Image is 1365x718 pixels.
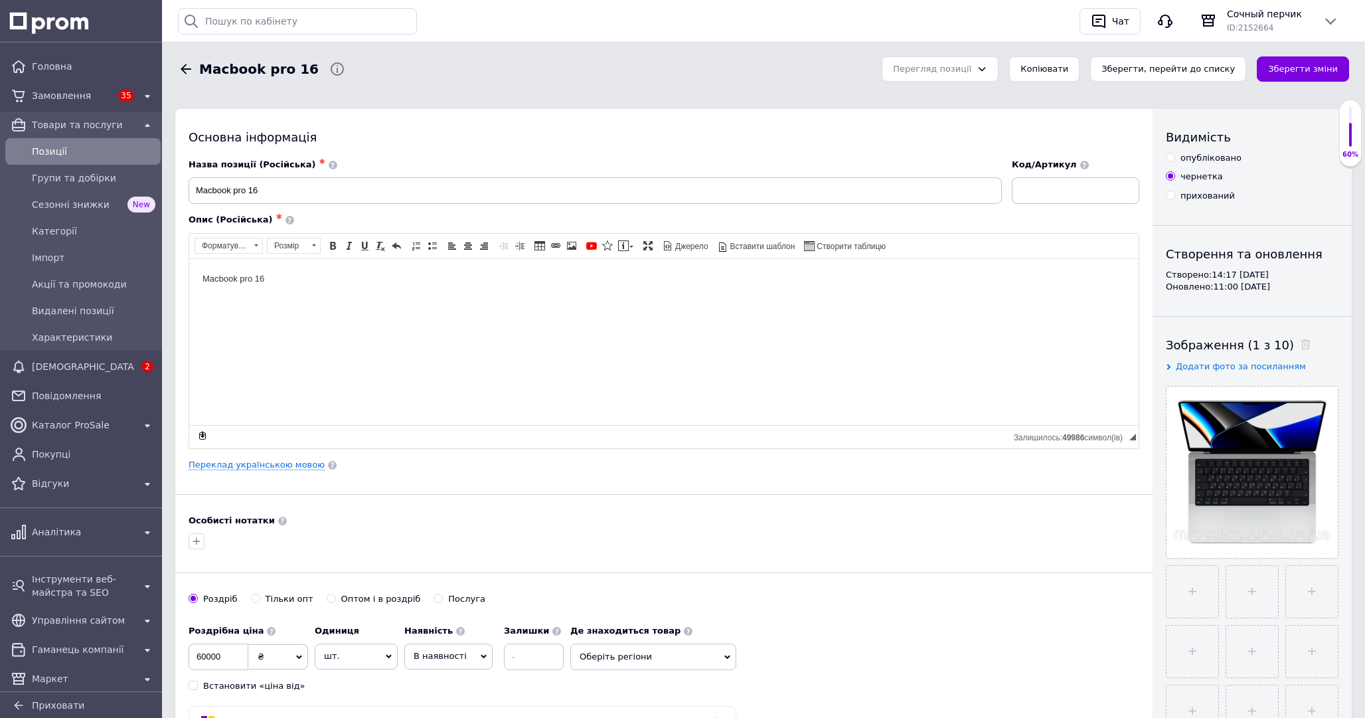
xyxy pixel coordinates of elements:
button: Копіювати [1009,56,1080,82]
span: Macbook pro 16 [199,60,319,79]
span: Групи та добірки [32,171,155,185]
div: Видимість [1166,129,1338,145]
span: Код/Артикул [1012,159,1077,169]
button: Зберегти, перейти до списку [1090,56,1246,82]
a: Таблиця [532,238,547,253]
button: Зберегти зміни [1257,56,1349,82]
span: 2 [141,361,153,373]
div: прихований [1180,190,1235,202]
div: Роздріб [203,593,238,605]
span: Вставити шаблон [728,241,795,252]
b: Роздрібна ціна [189,626,264,636]
span: Приховати [32,700,84,711]
span: Покупці [32,448,155,461]
span: Опис (Російська) [189,215,273,224]
span: Форматування [195,238,250,253]
span: ✱ [276,213,282,221]
a: Зробити резервну копію зараз [195,428,210,443]
div: Тільки опт [266,593,313,605]
a: Вставити іконку [600,238,615,253]
span: [DEMOGRAPHIC_DATA] [32,360,134,373]
span: Відгуки [32,477,134,490]
div: Чат [1109,11,1132,31]
div: 60% Якість заповнення [1339,100,1362,167]
span: шт. [315,644,398,669]
span: Видалені позиції [32,304,155,317]
span: Головна [32,60,155,73]
a: Повернути (⌘+Z) [389,238,404,253]
span: Повідомлення [32,389,155,403]
a: Вставити повідомлення [616,238,635,253]
span: Позиції [32,145,155,158]
a: Вставити шаблон [716,238,797,253]
span: Назва позиції (Російська) [189,159,316,169]
div: Послуга [448,593,485,605]
a: Зменшити відступ [497,238,511,253]
a: Вставити/Редагувати посилання (⌘+L) [548,238,563,253]
span: Категорії [32,224,155,238]
span: Гаманець компанії [32,643,134,656]
input: Пошук по кабінету [178,8,417,35]
a: Переклад українською мовою [189,460,325,470]
a: Додати відео з YouTube [584,238,599,253]
div: чернетка [1180,171,1223,183]
div: опубліковано [1180,152,1242,164]
span: Сочный перчик [1227,7,1312,21]
a: Жирний (⌘+B) [325,238,340,253]
button: Чат [1080,8,1141,35]
span: Управління сайтом [32,614,134,627]
div: Створення та оновлення [1166,246,1338,262]
b: Залишки [504,626,549,636]
span: New [127,197,155,213]
span: Розмір [268,238,307,253]
span: 35 [118,90,133,102]
a: По центру [461,238,475,253]
a: Видалити форматування [373,238,388,253]
a: Підкреслений (⌘+U) [357,238,372,253]
span: Акції та промокоди [32,278,155,291]
a: Створити таблицю [802,238,888,253]
input: Наприклад, H&M жіноча сукня зелена 38 розмір вечірня максі з блискітками [189,177,1002,204]
div: Оптом і в роздріб [341,593,421,605]
span: 49986 [1062,433,1084,442]
span: Джерело [673,241,708,252]
div: Кiлькiсть символiв [1014,430,1129,442]
input: 0 [189,644,248,670]
span: Потягніть для зміни розмірів [1129,434,1136,440]
span: ₴ [258,652,264,662]
b: Де знаходиться товар [570,626,681,636]
span: Сезонні знижки [32,198,122,211]
span: Аналітика [32,525,134,539]
a: Розмір [267,238,321,254]
a: Збільшити відступ [513,238,527,253]
span: Каталог ProSale [32,418,134,432]
span: Створити таблицю [815,241,886,252]
span: Оберіть регіони [570,644,736,670]
div: Основна інформація [189,129,1139,145]
span: В наявності [414,651,467,661]
span: ID: 2152664 [1227,23,1273,33]
b: Наявність [404,626,453,636]
iframe: Редактор, E8127BCB-0237-4691-B691-20A3F4330466 [189,259,1139,425]
a: Джерело [661,238,710,253]
div: 60% [1340,150,1361,159]
span: Додати фото за посиланням [1176,361,1306,371]
div: Оновлено: 11:00 [DATE] [1166,281,1338,293]
span: Маркет [32,672,134,685]
span: ✱ [319,157,325,166]
a: По лівому краю [445,238,459,253]
a: По правому краю [477,238,491,253]
input: - [504,644,564,670]
span: Товари та послуги [32,118,134,132]
span: Характеристики [32,331,155,344]
a: Курсив (⌘+I) [341,238,356,253]
div: Встановити «ціна від» [203,680,305,692]
span: Замовлення [32,89,113,102]
a: Вставити/видалити маркований список [425,238,440,253]
a: Форматування [195,238,263,254]
a: Вставити/видалити нумерований список [409,238,424,253]
a: Максимізувати [641,238,655,253]
span: Імпорт [32,251,155,264]
div: Перегляд позиції [893,62,971,76]
div: Зображення (1 з 10) [1166,337,1338,353]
